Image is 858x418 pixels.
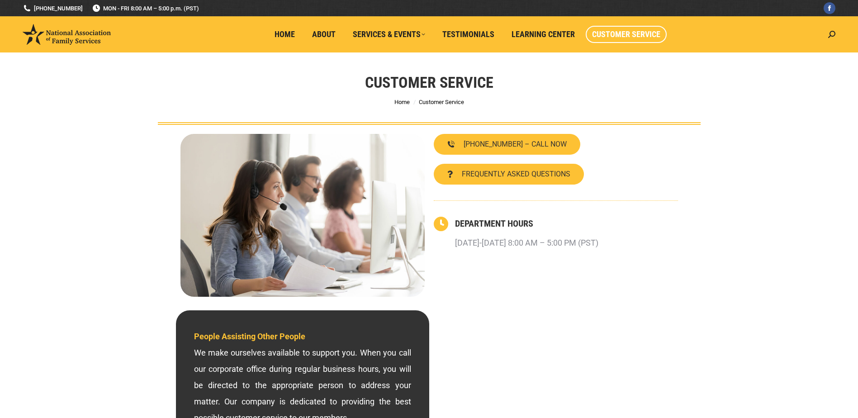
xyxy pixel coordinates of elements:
a: Customer Service [586,26,667,43]
span: About [312,29,336,39]
span: People Assisting Other People [194,332,305,341]
a: [PHONE_NUMBER] – CALL NOW [434,134,580,155]
img: Contact National Association of Family Services [180,134,425,297]
span: Home [275,29,295,39]
a: Learning Center [505,26,581,43]
span: FREQUENTLY ASKED QUESTIONS [462,171,570,178]
span: Customer Service [419,99,464,105]
a: Home [268,26,301,43]
a: [PHONE_NUMBER] [23,4,83,13]
span: MON - FRI 8:00 AM – 5:00 p.m. (PST) [92,4,199,13]
span: Testimonials [442,29,494,39]
img: National Association of Family Services [23,24,111,45]
a: Testimonials [436,26,501,43]
p: [DATE]-[DATE] 8:00 AM – 5:00 PM (PST) [455,235,598,251]
h1: Customer Service [365,72,493,92]
span: [PHONE_NUMBER] – CALL NOW [464,141,567,148]
span: Learning Center [512,29,575,39]
span: Customer Service [592,29,660,39]
a: Home [394,99,410,105]
a: FREQUENTLY ASKED QUESTIONS [434,164,584,185]
a: About [306,26,342,43]
a: DEPARTMENT HOURS [455,218,533,229]
a: Facebook page opens in new window [824,2,835,14]
span: Services & Events [353,29,425,39]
